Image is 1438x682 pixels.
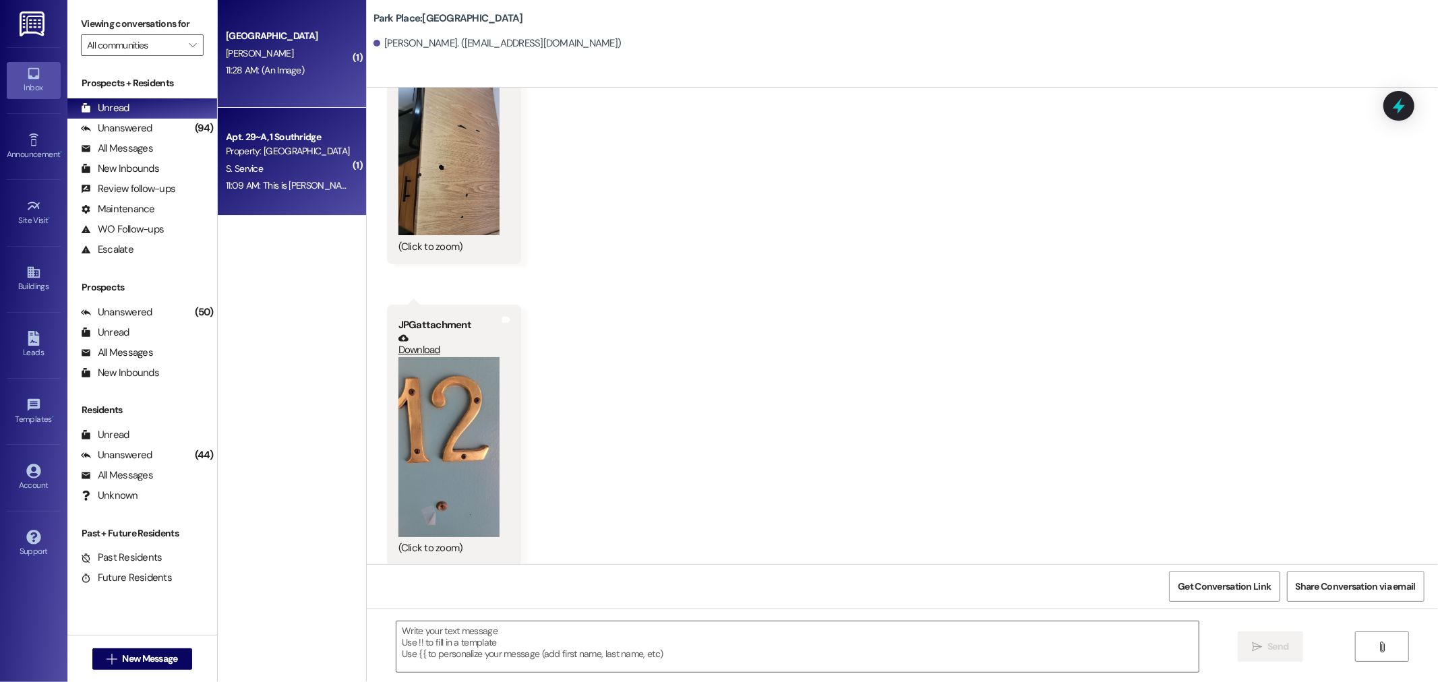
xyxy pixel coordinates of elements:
[7,394,61,430] a: Templates •
[1267,640,1288,654] span: Send
[1169,571,1280,602] button: Get Conversation Link
[52,412,54,422] span: •
[81,121,152,135] div: Unanswered
[67,280,217,294] div: Prospects
[226,144,351,158] div: Property: [GEOGRAPHIC_DATA]
[122,652,177,666] span: New Message
[81,305,152,319] div: Unanswered
[1252,642,1262,652] i: 
[67,526,217,540] div: Past + Future Residents
[67,76,217,90] div: Prospects + Residents
[189,40,196,51] i: 
[92,648,192,670] button: New Message
[1238,631,1303,662] button: Send
[49,214,51,223] span: •
[81,222,164,237] div: WO Follow-ups
[81,142,153,156] div: All Messages
[7,526,61,562] a: Support
[1296,580,1416,594] span: Share Conversation via email
[191,302,217,323] div: (50)
[81,366,159,380] div: New Inbounds
[81,468,153,483] div: All Messages
[60,148,62,157] span: •
[81,162,159,176] div: New Inbounds
[398,541,500,555] div: (Click to zoom)
[373,11,523,26] b: Park Place: [GEOGRAPHIC_DATA]
[373,36,622,51] div: [PERSON_NAME]. ([EMAIL_ADDRESS][DOMAIN_NAME])
[1287,571,1425,602] button: Share Conversation via email
[81,182,175,196] div: Review follow-ups
[191,118,217,139] div: (94)
[398,56,500,236] button: Zoom image
[81,428,129,442] div: Unread
[81,101,129,115] div: Unread
[67,403,217,417] div: Residents
[7,261,61,297] a: Buildings
[81,243,133,257] div: Escalate
[7,195,61,231] a: Site Visit •
[398,240,500,254] div: (Click to zoom)
[107,654,117,664] i: 
[7,460,61,496] a: Account
[191,445,217,466] div: (44)
[226,162,263,175] span: S. Service
[20,11,47,36] img: ResiDesk Logo
[226,179,458,191] div: 11:09 AM: This is [PERSON_NAME] The packet is not in here:)
[81,489,138,503] div: Unknown
[81,202,155,216] div: Maintenance
[81,571,172,585] div: Future Residents
[81,448,152,462] div: Unanswered
[81,551,162,565] div: Past Residents
[7,327,61,363] a: Leads
[7,62,61,98] a: Inbox
[226,64,304,76] div: 11:28 AM: (An Image)
[398,318,471,332] b: JPG attachment
[87,34,182,56] input: All communities
[398,357,500,537] button: Zoom image
[81,325,129,340] div: Unread
[226,29,351,43] div: [GEOGRAPHIC_DATA]
[81,346,153,360] div: All Messages
[81,13,204,34] label: Viewing conversations for
[1377,642,1387,652] i: 
[398,333,500,356] a: Download
[226,130,351,144] div: Apt. 29~A, 1 Southridge
[1178,580,1271,594] span: Get Conversation Link
[226,47,293,59] span: [PERSON_NAME]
